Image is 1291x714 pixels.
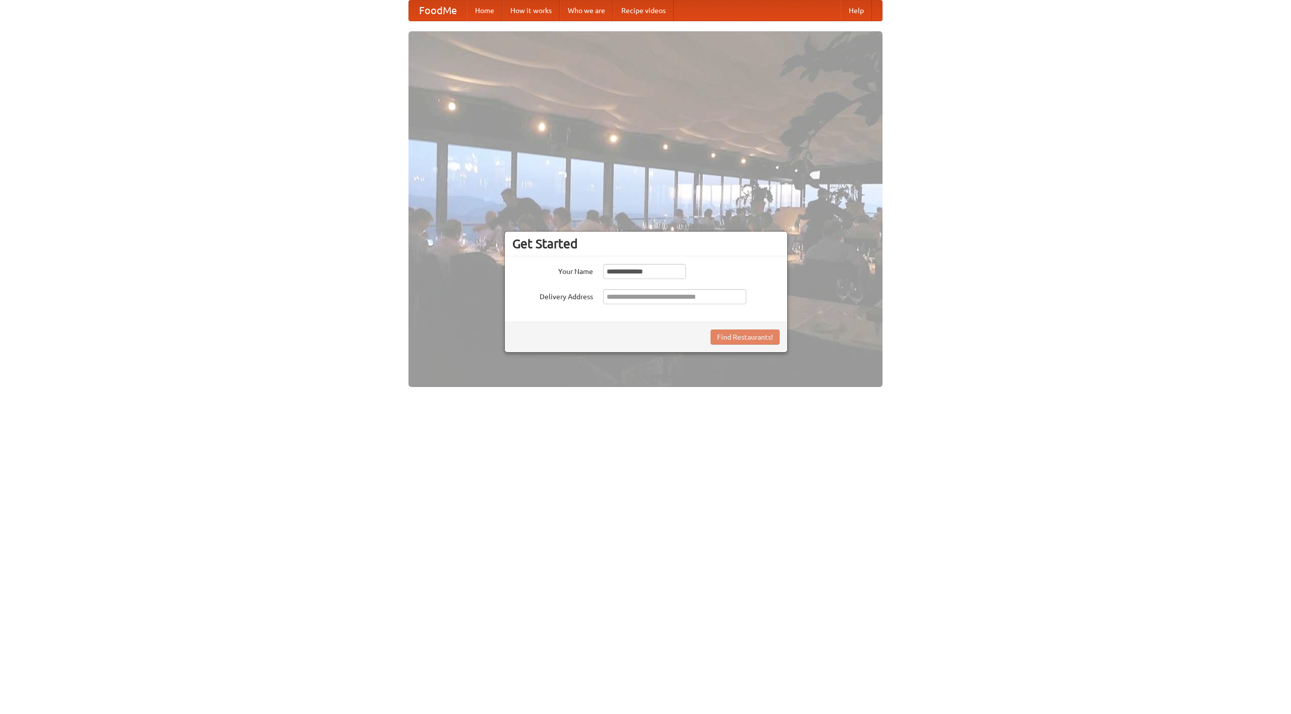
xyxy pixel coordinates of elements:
a: Help [841,1,872,21]
a: Home [467,1,502,21]
a: How it works [502,1,560,21]
a: FoodMe [409,1,467,21]
a: Recipe videos [613,1,674,21]
a: Who we are [560,1,613,21]
label: Your Name [512,264,593,277]
h3: Get Started [512,236,780,251]
label: Delivery Address [512,289,593,302]
button: Find Restaurants! [711,329,780,345]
